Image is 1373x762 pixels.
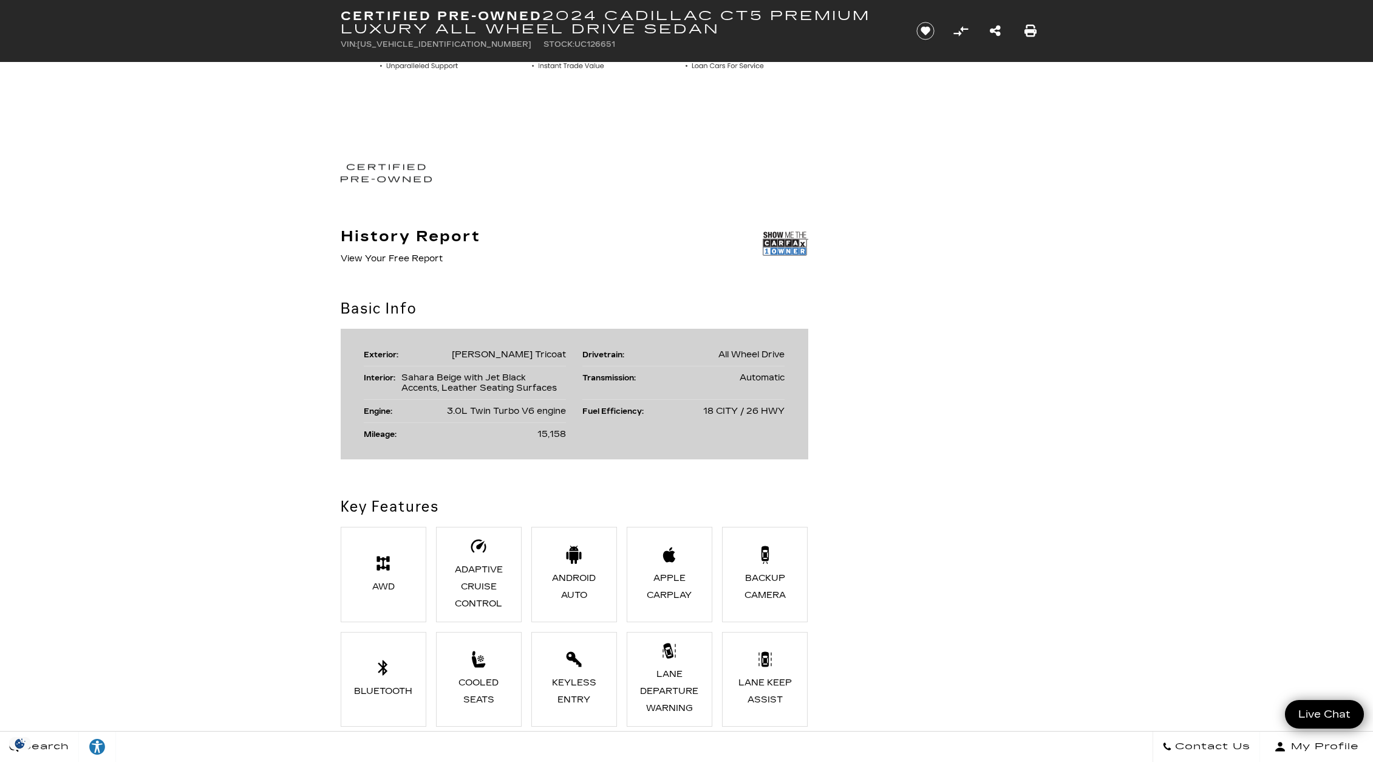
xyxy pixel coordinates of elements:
div: Keyless Entry [541,674,607,709]
section: Click to Open Cookie Consent Modal [6,737,34,750]
div: Bluetooth [350,683,417,700]
a: Print this Certified Pre-Owned 2024 Cadillac CT5 Premium Luxury All Wheel Drive Sedan [1024,22,1037,39]
div: Lane keep assist [732,674,798,709]
span: My Profile [1286,738,1359,755]
span: 15,158 [537,429,566,439]
span: Sahara Beige with Jet Black Accents, Leather Seating Surfaces [401,372,557,393]
a: Explore your accessibility options [79,732,116,762]
button: Compare Vehicle [952,22,970,40]
div: Explore your accessibility options [79,738,115,756]
div: Drivetrain: [582,349,630,360]
button: Open user profile menu [1260,732,1373,762]
a: Contact Us [1153,732,1260,762]
span: Automatic [740,372,785,383]
h2: History Report [341,228,480,244]
div: Adaptive Cruise Control [446,561,512,613]
span: Stock: [543,40,574,49]
span: All Wheel Drive [718,349,785,360]
div: Exterior: [364,349,404,360]
div: Lane Departure Warning [636,666,703,717]
button: Save vehicle [912,21,939,41]
span: [US_VEHICLE_IDENTIFICATION_NUMBER] [357,40,531,49]
a: Live Chat [1285,700,1364,729]
div: Transmission: [582,372,642,383]
div: AWD [350,578,417,596]
div: Cooled Seats [446,674,512,709]
span: Contact Us [1172,738,1250,755]
div: Apple CarPlay [636,570,703,604]
a: Share this Certified Pre-Owned 2024 Cadillac CT5 Premium Luxury All Wheel Drive Sedan [990,22,1001,39]
div: Interior: [364,372,401,383]
img: Cadillac Certified Used Vehicle [341,151,432,196]
span: [PERSON_NAME] Tricoat [452,349,566,360]
img: Show me the Carfax [763,228,808,259]
h2: Key Features [341,496,808,518]
span: Search [19,738,69,755]
span: 3.0L Twin Turbo V6 engine [447,406,566,416]
span: UC126651 [574,40,615,49]
div: Engine: [364,406,398,416]
div: Android Auto [541,570,607,604]
div: Mileage: [364,429,403,439]
span: Live Chat [1292,707,1357,721]
div: Fuel Efficiency: [582,406,650,416]
div: Backup Camera [732,570,798,604]
a: View Your Free Report [341,253,443,264]
h1: 2024 Cadillac CT5 Premium Luxury All Wheel Drive Sedan [341,9,896,36]
strong: Certified Pre-Owned [341,9,543,23]
h2: Basic Info [341,298,808,320]
span: 18 CITY / 26 HWY [703,406,785,416]
span: VIN: [341,40,357,49]
img: Opt-Out Icon [6,737,34,750]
